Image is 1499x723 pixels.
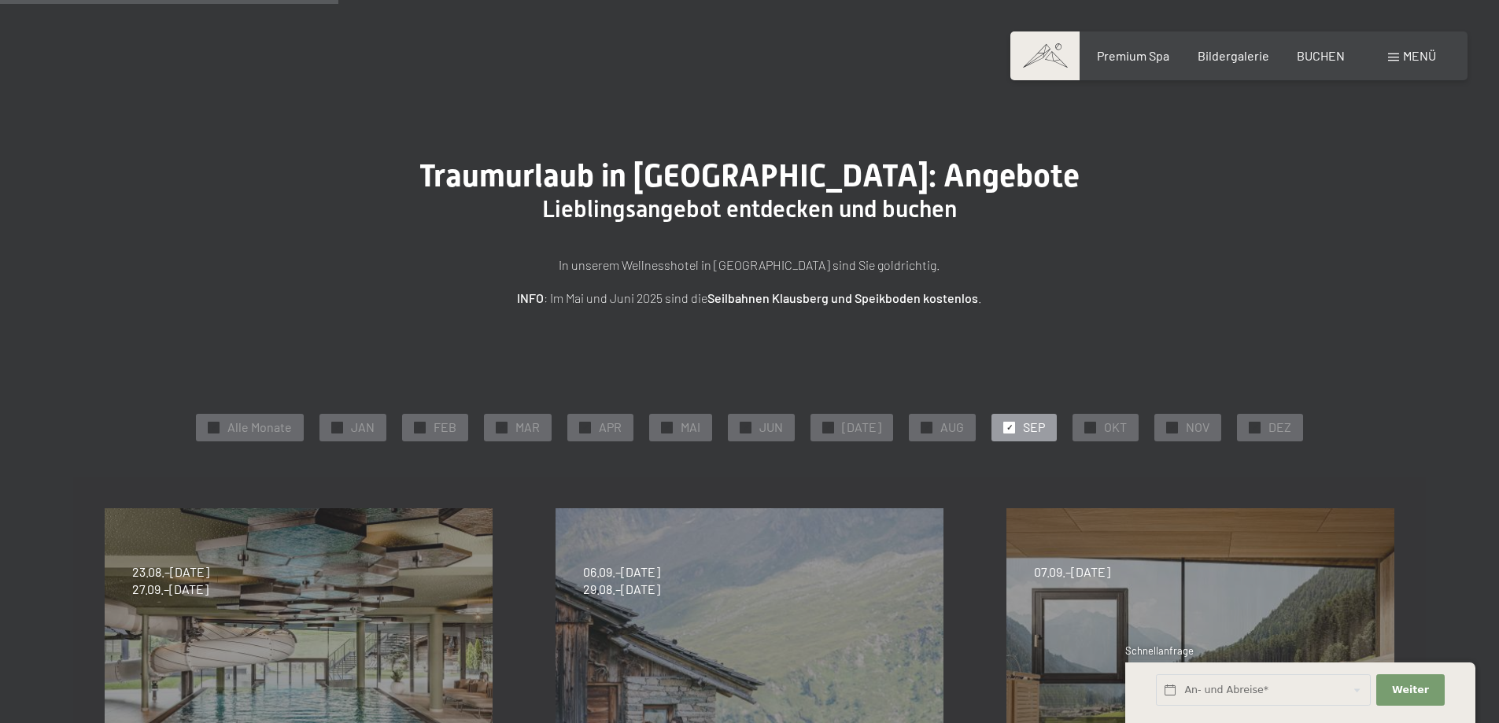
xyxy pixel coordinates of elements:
span: 27.09.–[DATE] [132,581,209,598]
span: NOV [1186,419,1209,436]
span: ✓ [1006,422,1013,433]
span: JAN [351,419,375,436]
span: ✓ [334,422,341,433]
span: ✓ [825,422,832,433]
span: Lieblingsangebot entdecken und buchen [542,195,957,223]
span: ✓ [743,422,749,433]
span: AUG [940,419,964,436]
p: : Im Mai und Juni 2025 sind die . [356,288,1143,308]
span: 07.09.–[DATE] [1034,563,1110,581]
strong: INFO [517,290,544,305]
p: In unserem Wellnesshotel in [GEOGRAPHIC_DATA] sind Sie goldrichtig. [356,255,1143,275]
span: Menü [1403,48,1436,63]
span: 29.08.–[DATE] [583,581,660,598]
span: MAI [681,419,700,436]
span: APR [599,419,622,436]
span: ✓ [924,422,930,433]
span: DEZ [1268,419,1291,436]
a: Bildergalerie [1198,48,1269,63]
span: OKT [1104,419,1127,436]
span: JUN [759,419,783,436]
span: ✓ [211,422,217,433]
span: 23.08.–[DATE] [132,563,209,581]
span: MAR [515,419,540,436]
span: ✓ [582,422,589,433]
span: ✓ [1087,422,1094,433]
span: ✓ [1252,422,1258,433]
strong: Seilbahnen Klausberg und Speikboden kostenlos [707,290,978,305]
span: ✓ [417,422,423,433]
span: Alle Monate [227,419,292,436]
span: SEP [1023,419,1045,436]
span: ✓ [1169,422,1176,433]
span: FEB [434,419,456,436]
span: ✓ [664,422,670,433]
span: Traumurlaub in [GEOGRAPHIC_DATA]: Angebote [419,157,1080,194]
span: Weiter [1392,683,1429,697]
span: ✓ [499,422,505,433]
a: Premium Spa [1097,48,1169,63]
button: Weiter [1376,674,1444,706]
span: [DATE] [842,419,881,436]
a: BUCHEN [1297,48,1345,63]
span: Schnellanfrage [1125,644,1194,657]
span: 06.09.–[DATE] [583,563,660,581]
